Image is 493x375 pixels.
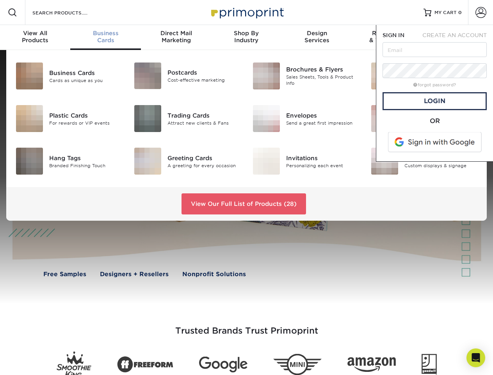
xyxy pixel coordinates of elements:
[352,25,422,50] a: Resources& Templates
[211,30,281,37] span: Shop By
[383,42,487,57] input: Email
[383,92,487,110] a: Login
[141,30,211,37] span: Direct Mail
[383,116,487,126] div: OR
[352,30,422,44] div: & Templates
[32,8,108,17] input: SEARCH PRODUCTS.....
[18,307,475,345] h3: Trusted Brands Trust Primoprint
[466,348,485,367] div: Open Intercom Messenger
[458,10,462,15] span: 0
[282,25,352,50] a: DesignServices
[352,30,422,37] span: Resources
[211,25,281,50] a: Shop ByIndustry
[70,30,141,37] span: Business
[70,25,141,50] a: BusinessCards
[141,30,211,44] div: Marketing
[347,357,396,372] img: Amazon
[422,354,437,375] img: Goodwill
[282,30,352,37] span: Design
[211,30,281,44] div: Industry
[182,193,306,214] a: View Our Full List of Products (28)
[413,82,456,87] a: forgot password?
[383,32,404,38] span: SIGN IN
[70,30,141,44] div: Cards
[208,4,286,21] img: Primoprint
[434,9,457,16] span: MY CART
[282,30,352,44] div: Services
[141,25,211,50] a: Direct MailMarketing
[422,32,487,38] span: CREATE AN ACCOUNT
[199,357,247,373] img: Google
